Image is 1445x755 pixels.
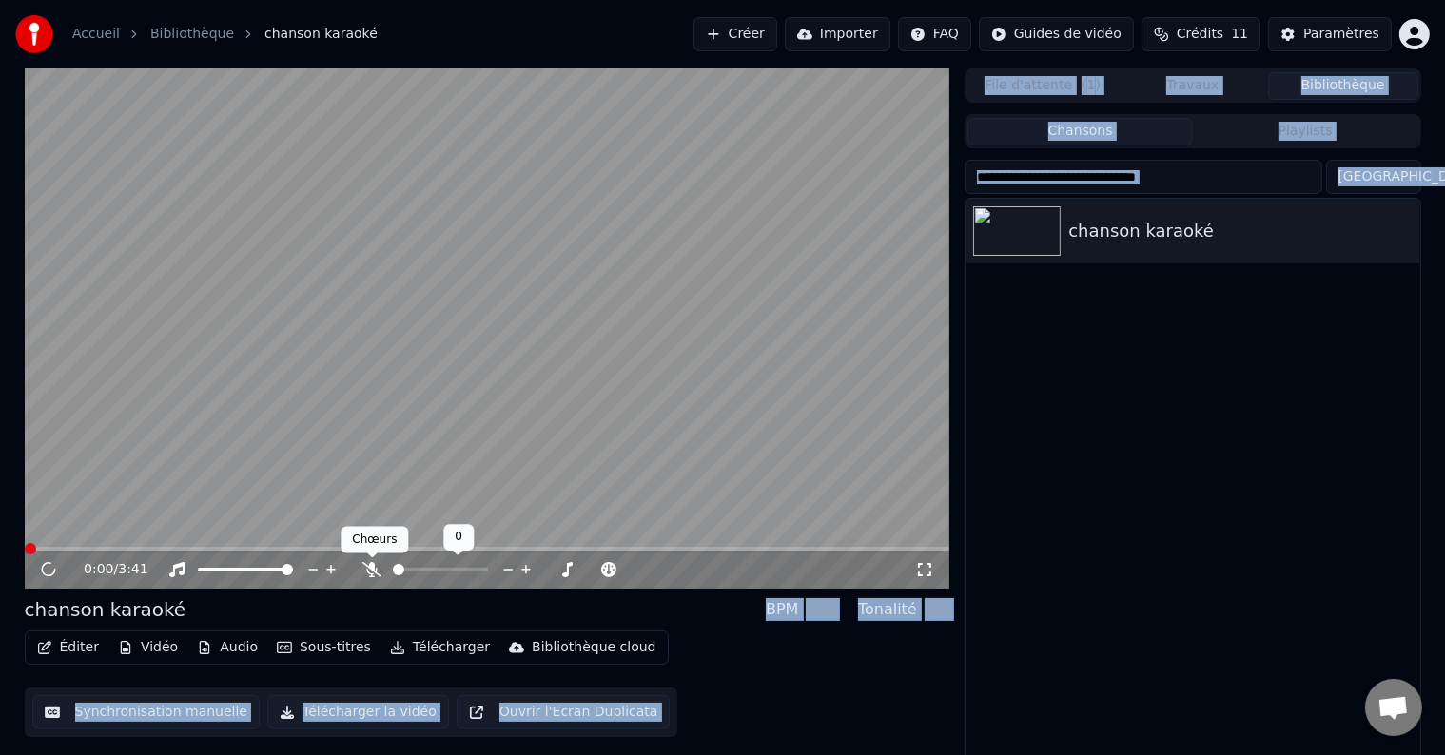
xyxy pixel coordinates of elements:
button: Synchronisation manuelle [32,695,261,729]
a: Bibliothèque [150,25,234,44]
button: FAQ [898,17,971,51]
div: Bibliothèque cloud [532,638,655,657]
button: Audio [189,634,265,661]
div: 130 [806,598,835,621]
div: Tonalité [858,598,917,621]
button: Ouvrir l'Ecran Duplicata [457,695,671,729]
button: Créer [693,17,777,51]
button: Éditer [29,634,107,661]
span: 0:00 [84,560,113,579]
button: Travaux [1118,72,1268,100]
img: youka [15,15,53,53]
button: Guides de vidéo [979,17,1134,51]
div: Ouvrir le chat [1365,679,1422,736]
div: chanson karaoké [1068,218,1412,244]
div: Am [925,598,950,621]
span: 3:41 [118,560,147,579]
button: Télécharger [382,634,498,661]
button: Télécharger la vidéo [267,695,449,729]
div: chanson karaoké [25,596,186,623]
nav: breadcrumb [72,25,378,44]
button: Bibliothèque [1268,72,1418,100]
span: 11 [1231,25,1248,44]
div: Chœurs [341,527,408,553]
div: BPM [766,598,798,621]
span: Crédits [1177,25,1223,44]
div: / [84,560,129,579]
button: Vidéo [110,634,186,661]
div: 0 [443,524,474,551]
div: Paramètres [1303,25,1379,44]
a: Accueil [72,25,120,44]
button: Importer [785,17,890,51]
button: Crédits11 [1142,17,1260,51]
button: Paramètres [1268,17,1392,51]
button: File d'attente [967,72,1118,100]
button: Sous-titres [269,634,379,661]
span: ( 1 ) [1082,76,1101,95]
button: Chansons [967,118,1193,145]
button: Playlists [1193,118,1418,145]
span: chanson karaoké [264,25,378,44]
